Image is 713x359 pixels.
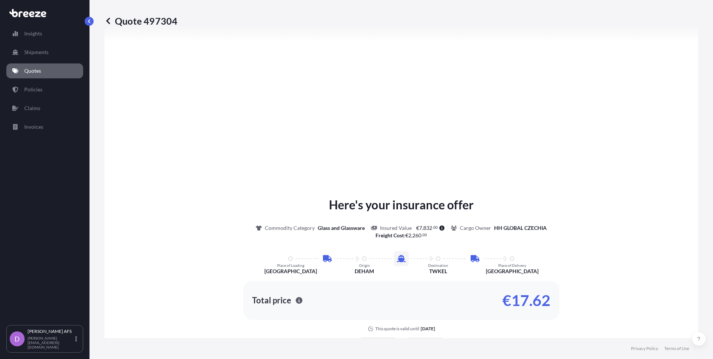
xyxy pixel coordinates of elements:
[428,263,448,268] p: Destination
[405,233,408,238] span: €
[6,119,83,134] a: Invoices
[433,226,438,229] span: 00
[265,224,315,232] p: Commodity Category
[264,268,317,275] p: [GEOGRAPHIC_DATA]
[6,26,83,41] a: Insights
[408,233,411,238] span: 2
[28,336,74,349] p: [PERSON_NAME][EMAIL_ADDRESS][DOMAIN_NAME]
[277,263,304,268] p: Place of Loading
[502,294,550,306] p: €17.62
[664,346,689,352] a: Terms of Use
[376,232,427,239] p: :
[318,224,365,232] p: Glass and Glassware
[24,123,43,131] p: Invoices
[24,86,43,93] p: Policies
[486,268,538,275] p: [GEOGRAPHIC_DATA]
[422,225,423,231] span: ,
[375,326,419,332] p: This quote is valid until
[416,225,419,231] span: €
[419,225,422,231] span: 7
[411,233,412,238] span: ,
[104,15,178,27] p: Quote 497304
[498,263,526,268] p: Place of Delivery
[359,263,370,268] p: Origin
[429,268,447,275] p: TWKEL
[24,104,40,112] p: Claims
[252,297,291,304] p: Total price
[6,82,83,97] a: Policies
[355,268,374,275] p: DEHAM
[423,234,427,236] span: 00
[24,67,41,75] p: Quotes
[24,30,42,37] p: Insights
[329,196,474,214] p: Here's your insurance offer
[421,326,435,332] p: [DATE]
[433,226,433,229] span: .
[460,224,491,232] p: Cargo Owner
[631,346,658,352] a: Privacy Policy
[24,49,48,56] p: Shipments
[28,328,74,334] p: [PERSON_NAME] AFS
[6,101,83,116] a: Claims
[6,45,83,60] a: Shipments
[380,224,412,232] p: Insured Value
[356,338,400,350] button: Update Details
[376,232,404,238] b: Freight Cost
[412,233,421,238] span: 260
[15,335,20,343] span: D
[403,338,447,350] button: Issue a Policy
[6,63,83,78] a: Quotes
[494,224,547,232] p: HH GLOBAL CZECHIA
[423,225,432,231] span: 832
